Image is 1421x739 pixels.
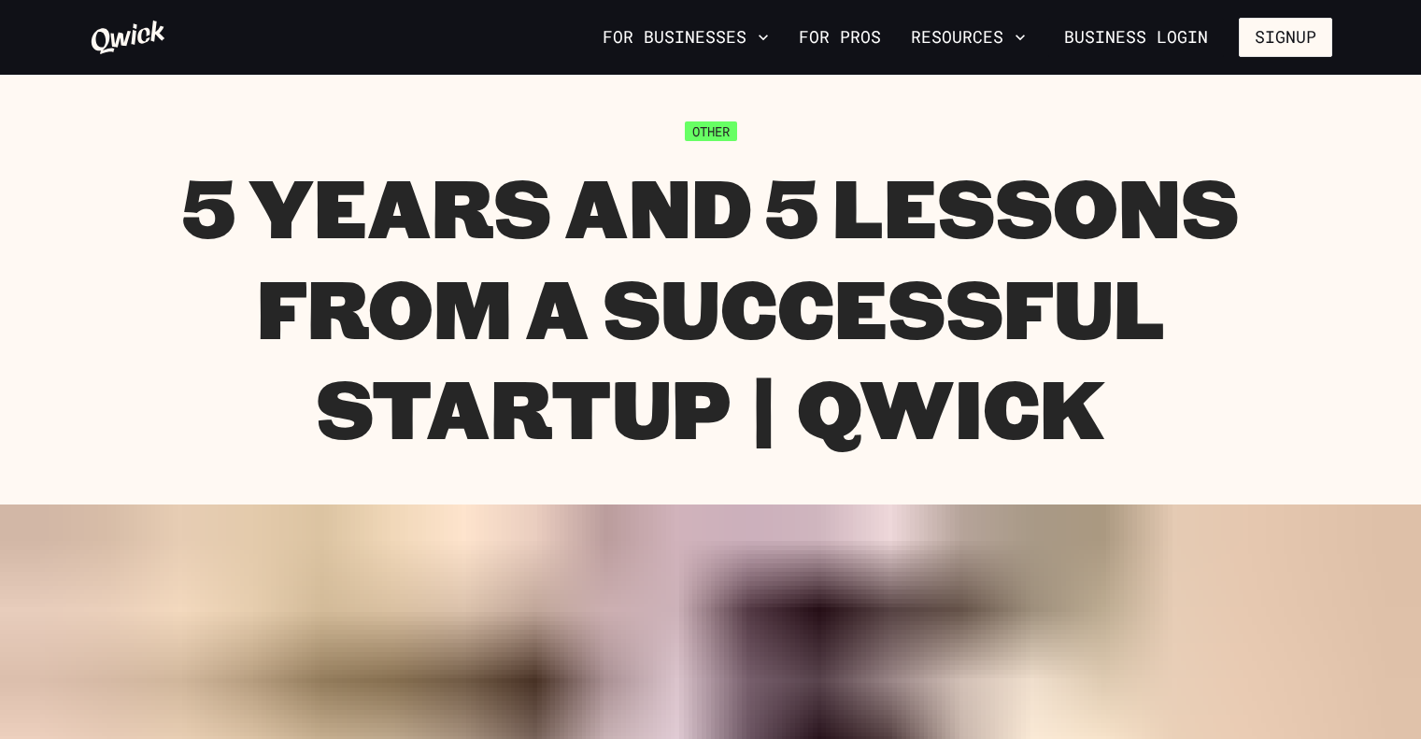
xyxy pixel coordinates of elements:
[791,21,888,53] a: For Pros
[685,121,737,141] span: Other
[595,21,776,53] button: For Businesses
[1239,18,1332,57] button: Signup
[903,21,1033,53] button: Resources
[90,156,1332,458] h1: 5 Years and 5 Lessons from a Successful Startup | Qwick
[1048,18,1224,57] a: Business Login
